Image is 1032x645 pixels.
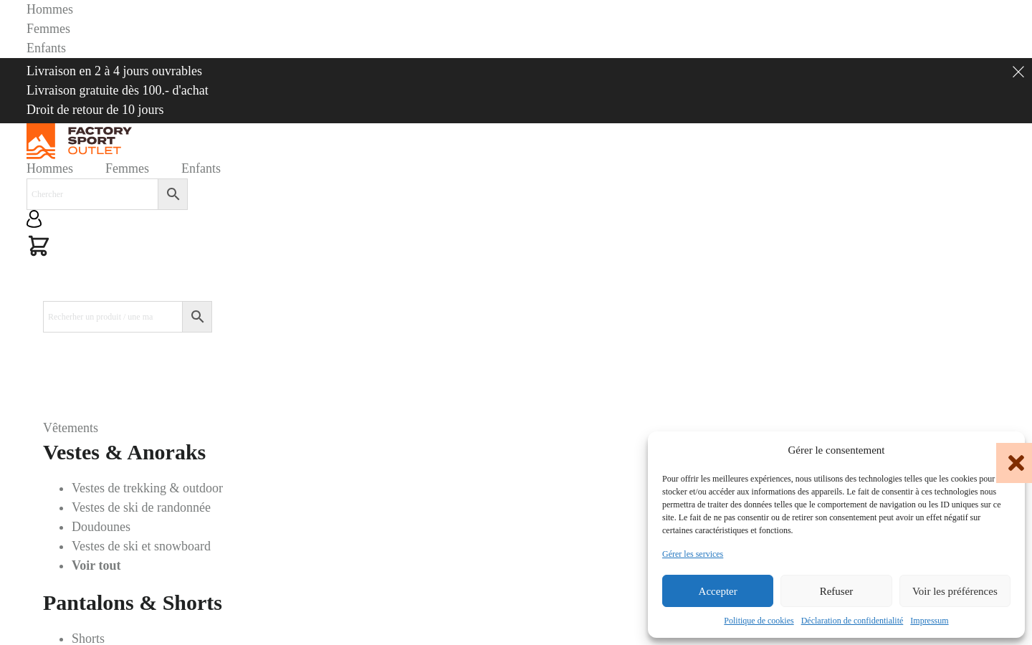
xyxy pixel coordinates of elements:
[72,558,121,573] a: Voir tout
[27,123,132,159] img: Factory Sport Outlet
[724,614,793,627] a: Politique de cookies
[27,39,66,58] a: Enfants
[43,591,222,614] a: Pantalons & Shorts
[780,575,892,607] button: Refuser
[181,159,221,178] a: Enfants
[27,178,158,210] input: Chercher
[788,442,885,459] div: Gérer le consentement
[801,614,904,627] a: Déclaration de confidentialité
[72,500,211,515] a: Vestes de ski de randonnée
[43,421,98,435] a: Vêtements
[27,100,163,120] p: Droit de retour de 10 jours
[27,62,202,81] p: Livraison en 2 à 4 jours ouvrables
[27,81,209,100] p: Livraison gratuite dès 100.- d'achat
[662,548,723,560] a: Gérer les services
[996,443,1010,457] div: Fermer la boîte de dialogue
[27,159,73,178] a: Hommes
[1005,58,1032,85] button: dismiss
[27,19,70,39] a: Femmes
[662,575,773,607] button: Accepter
[899,575,1010,607] button: Voir les préférences
[43,440,206,464] a: Vestes & Anoraks
[910,614,948,627] a: Impressum
[43,301,183,333] input: Recherher un produit / une marque
[105,159,149,178] a: Femmes
[72,520,130,534] a: Doudounes
[72,481,223,495] a: Vestes de trekking & outdoor
[72,539,211,553] a: Vestes de ski et snowboard
[662,472,1009,537] div: Pour offrir les meilleures expériences, nous utilisons des technologies telles que les cookies po...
